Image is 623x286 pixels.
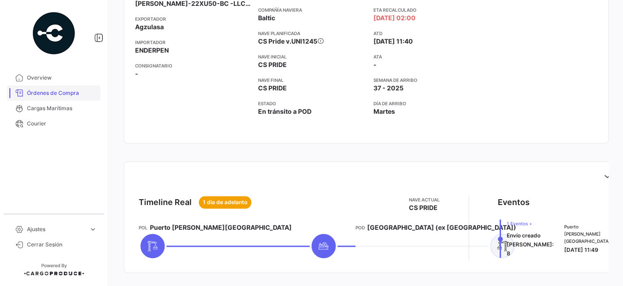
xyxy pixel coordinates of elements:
app-card-info-title: Estado [258,100,367,107]
span: ENDERPEN [135,46,169,55]
span: Ajustes [27,225,85,233]
span: CS PRIDE [258,60,287,69]
span: [DATE] 02:00 [373,13,416,22]
span: 1 dia de adelanto [203,198,247,206]
a: Overview [7,70,101,85]
a: Courier [7,116,101,131]
app-card-info-title: Importador [135,39,251,46]
span: 37 - 2025 [373,84,404,93]
span: CS Pride v.UNI1245 [258,37,317,45]
span: 1 Eventos + [507,220,553,227]
span: Baltic [258,13,275,22]
app-card-info-title: ATA [373,53,482,60]
app-card-info-title: Nave inicial [258,53,367,60]
span: - [135,69,138,78]
a: Órdenes de Compra [7,85,101,101]
span: [GEOGRAPHIC_DATA] (ex [GEOGRAPHIC_DATA]) [367,223,516,232]
span: En tránsito a POD [258,107,311,116]
span: Puerto [PERSON_NAME][GEOGRAPHIC_DATA] [564,223,610,245]
app-card-info-title: POD [355,224,365,231]
span: [DATE] 11:40 [373,37,413,46]
img: powered-by.png [31,11,76,56]
app-card-info-title: ETA Recalculado [373,6,482,13]
app-card-info-title: Día de Arribo [373,100,482,107]
span: Martes [373,107,395,116]
span: Agzulasa [135,22,164,31]
span: [DATE] 11:49 [564,246,598,253]
span: Envío creado [507,232,540,239]
span: expand_more [89,225,97,233]
div: Eventos [498,196,530,209]
span: - [373,60,377,69]
span: CS PRIDE [258,84,287,93]
span: Puerto [PERSON_NAME][GEOGRAPHIC_DATA] [150,223,292,232]
app-card-info-title: Nave planificada [258,30,367,37]
span: Courier [27,120,97,128]
app-card-info-title: Compañía naviera [258,6,367,13]
span: Cargas Marítimas [27,104,97,112]
app-card-info-title: POL [139,224,148,231]
div: Timeline Real [139,196,192,209]
app-card-info-title: Consignatario [135,62,251,69]
app-card-info-title: ATD [373,30,482,37]
span: Órdenes de Compra [27,89,97,97]
span: Cerrar Sesión [27,241,97,249]
span: [PERSON_NAME]: 8 [507,241,553,257]
span: CS PRIDE [409,203,438,212]
app-card-info-title: Nave final [258,76,367,84]
app-card-info-title: Nave actual [409,196,440,203]
app-card-info-title: Semana de Arribo [373,76,482,84]
app-card-info-title: Exportador [135,15,251,22]
a: Cargas Marítimas [7,101,101,116]
span: Overview [27,74,97,82]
